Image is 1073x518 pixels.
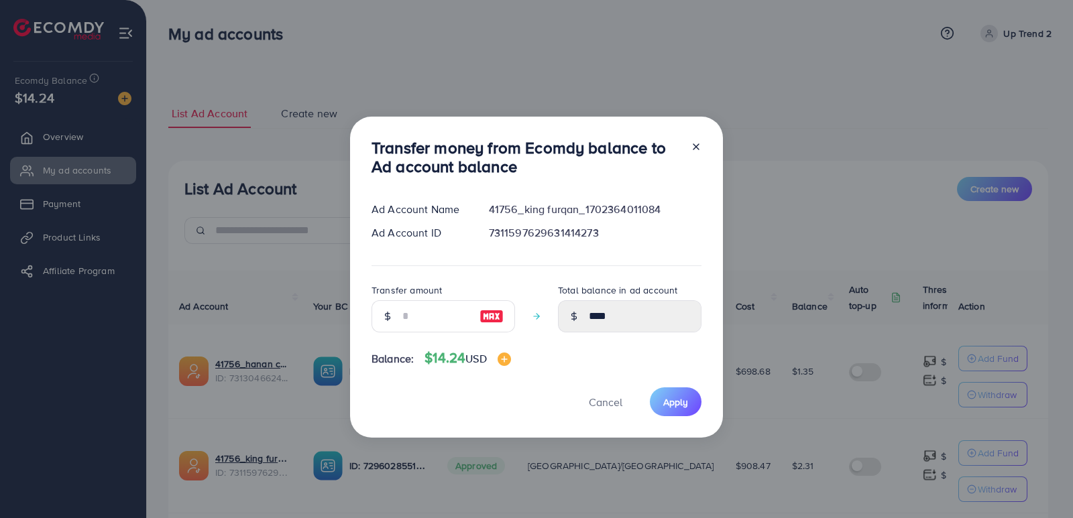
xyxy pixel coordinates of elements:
[479,308,504,324] img: image
[372,351,414,367] span: Balance:
[478,225,712,241] div: 7311597629631414273
[361,225,478,241] div: Ad Account ID
[465,351,486,366] span: USD
[372,138,680,177] h3: Transfer money from Ecomdy balance to Ad account balance
[361,202,478,217] div: Ad Account Name
[498,352,511,366] img: image
[478,202,712,217] div: 41756_king furqan_1702364011084
[663,395,688,409] span: Apply
[572,387,639,416] button: Cancel
[1016,458,1063,508] iframe: Chat
[425,350,510,367] h4: $14.24
[589,395,622,409] span: Cancel
[650,387,701,416] button: Apply
[372,283,442,297] label: Transfer amount
[558,283,677,297] label: Total balance in ad account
